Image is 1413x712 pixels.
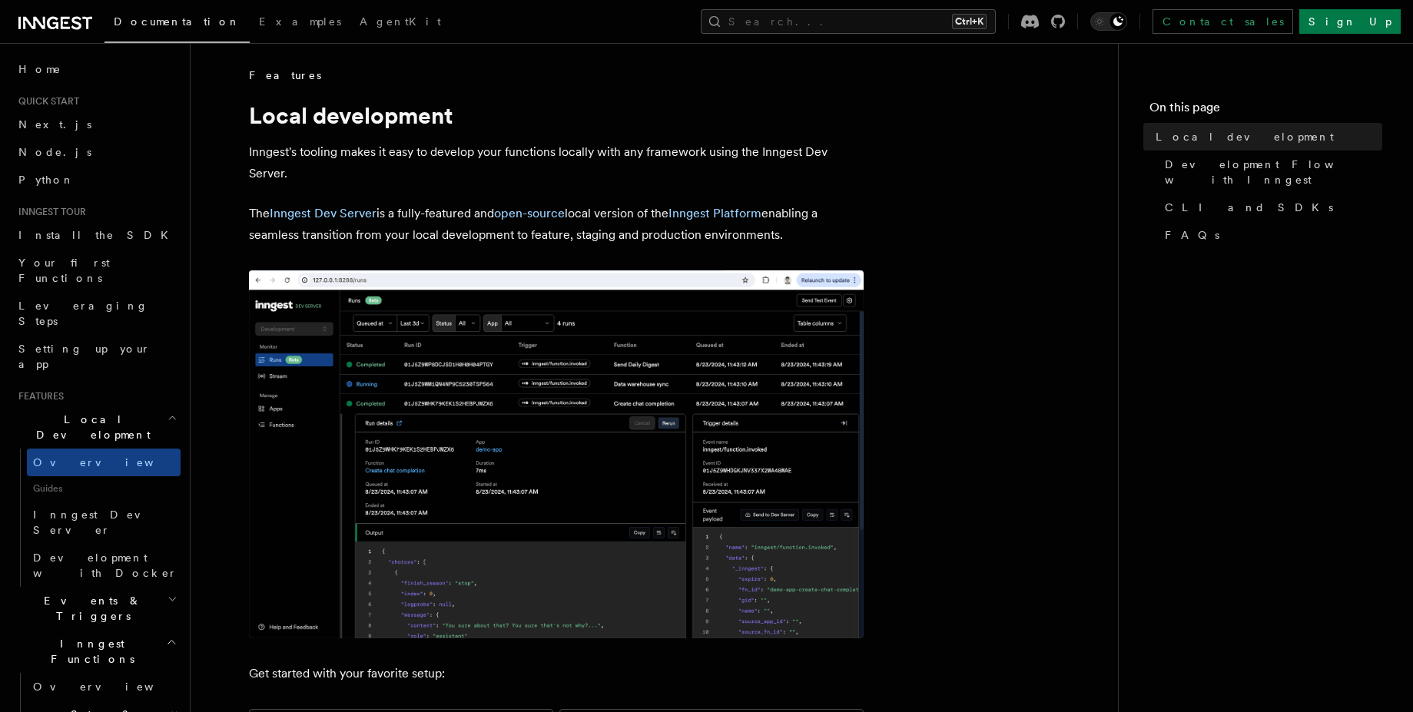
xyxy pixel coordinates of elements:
h4: On this page [1149,98,1382,123]
span: Features [12,390,64,402]
a: FAQs [1159,221,1382,249]
span: Events & Triggers [12,593,168,624]
button: Search...Ctrl+K [701,9,996,34]
a: Node.js [12,138,181,166]
div: Local Development [12,449,181,587]
span: Inngest Dev Server [33,508,164,536]
span: Home [18,61,61,77]
span: Inngest tour [12,206,86,218]
span: Leveraging Steps [18,300,148,327]
span: Overview [33,681,191,693]
span: Inngest Functions [12,636,166,667]
span: Documentation [114,15,240,28]
a: AgentKit [350,5,450,41]
a: open-source [494,206,565,220]
h1: Local development [249,101,864,129]
a: Overview [27,449,181,476]
button: Inngest Functions [12,630,181,673]
span: Overview [33,456,191,469]
a: Development with Docker [27,544,181,587]
a: Local development [1149,123,1382,151]
a: Setting up your app [12,335,181,378]
p: The is a fully-featured and local version of the enabling a seamless transition from your local d... [249,203,864,246]
span: Quick start [12,95,79,108]
span: Development with Docker [33,551,177,579]
p: Inngest's tooling makes it easy to develop your functions locally with any framework using the In... [249,141,864,184]
span: AgentKit [360,15,441,28]
span: Local development [1156,129,1334,144]
a: Python [12,166,181,194]
a: Examples [250,5,350,41]
span: FAQs [1165,227,1219,243]
p: Get started with your favorite setup: [249,663,864,684]
button: Events & Triggers [12,587,181,630]
a: Home [12,55,181,83]
span: Setting up your app [18,343,151,370]
a: Sign Up [1299,9,1401,34]
span: Local Development [12,412,168,442]
a: Your first Functions [12,249,181,292]
a: Contact sales [1153,9,1293,34]
a: Development Flow with Inngest [1159,151,1382,194]
a: Leveraging Steps [12,292,181,335]
button: Local Development [12,406,181,449]
a: Overview [27,673,181,700]
span: Node.js [18,146,91,158]
span: Examples [259,15,341,28]
a: Install the SDK [12,221,181,249]
a: Documentation [104,5,250,43]
img: The Inngest Dev Server on the Functions page [249,270,864,638]
a: Next.js [12,111,181,138]
span: CLI and SDKs [1165,200,1333,215]
span: Install the SDK [18,229,177,241]
span: Development Flow with Inngest [1165,157,1382,187]
a: CLI and SDKs [1159,194,1382,221]
a: Inngest Dev Server [27,501,181,544]
span: Your first Functions [18,257,110,284]
span: Next.js [18,118,91,131]
a: Inngest Dev Server [270,206,376,220]
span: Python [18,174,75,186]
span: Guides [27,476,181,501]
span: Features [249,68,321,83]
a: Inngest Platform [668,206,761,220]
button: Toggle dark mode [1090,12,1127,31]
kbd: Ctrl+K [952,14,987,29]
